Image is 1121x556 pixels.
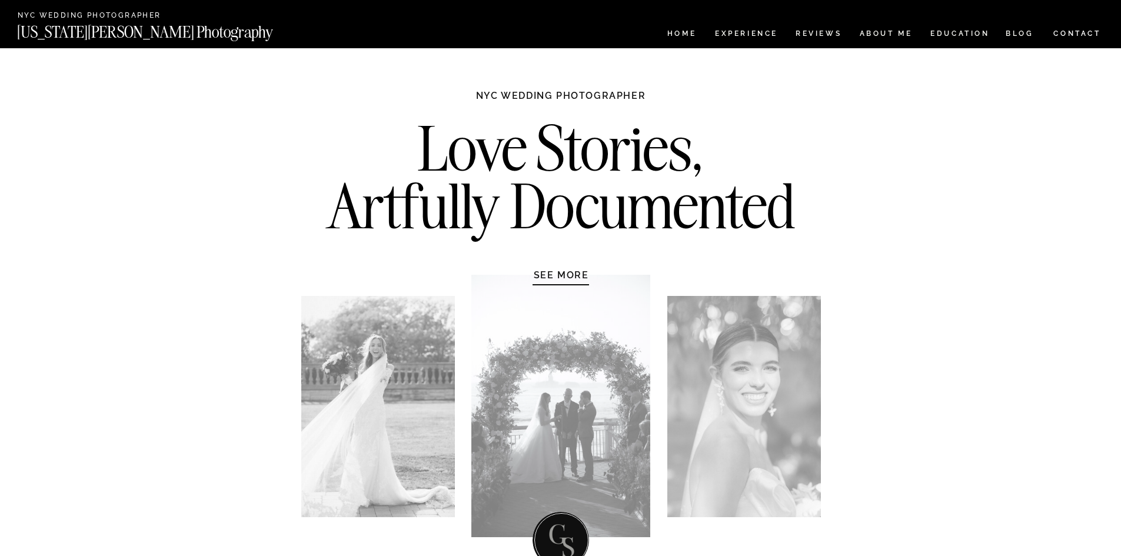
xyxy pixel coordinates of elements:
a: EDUCATION [929,30,991,40]
a: ABOUT ME [859,30,913,40]
a: [US_STATE][PERSON_NAME] Photography [17,24,312,34]
a: REVIEWS [796,30,840,40]
h1: NYC WEDDING PHOTOGRAPHER [451,89,671,113]
a: HOME [665,30,698,40]
a: SEE MORE [505,269,617,281]
a: Experience [715,30,777,40]
a: CONTACT [1053,27,1102,40]
h2: Love Stories, Artfully Documented [314,119,808,243]
a: BLOG [1006,30,1034,40]
a: NYC Wedding Photographer [18,12,195,21]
